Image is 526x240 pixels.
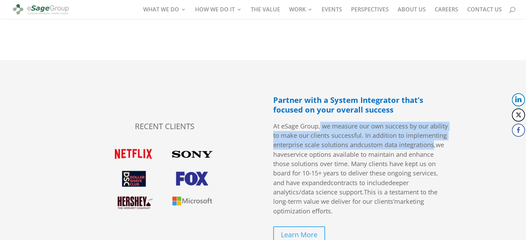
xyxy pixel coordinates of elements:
[251,7,280,19] a: THE VALUE
[76,123,253,130] p: RECENT CLIENTS
[273,197,424,215] span: marketing optimization efforts.
[143,7,186,19] a: WHAT WE DO
[289,7,313,19] a: WORK
[351,7,389,19] a: PERSPECTIVES
[512,124,525,137] button: Facebook Share
[322,7,342,19] a: EVENTS
[398,7,426,19] a: ABOUT US
[512,93,525,106] button: LinkedIn Share
[273,95,450,118] h3: Partner with a System Integrator that’s focused on your overall success
[12,1,70,17] img: eSage Group
[273,122,448,140] span: At eSage Group, we measure our own success by our ability to make our clients successful
[435,7,458,19] a: CAREERS
[273,150,438,187] span: service options available to maintain and enhance those solutions over time. Many clients have ke...
[467,7,502,19] a: CONTACT US
[273,179,409,196] span: deeper analytics/data science support.
[361,141,436,149] span: custom data integrations,
[195,7,242,19] a: HOW WE DO IT
[331,179,388,187] span: contracts to include
[512,108,525,122] button: Twitter Share
[273,141,444,158] span: we have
